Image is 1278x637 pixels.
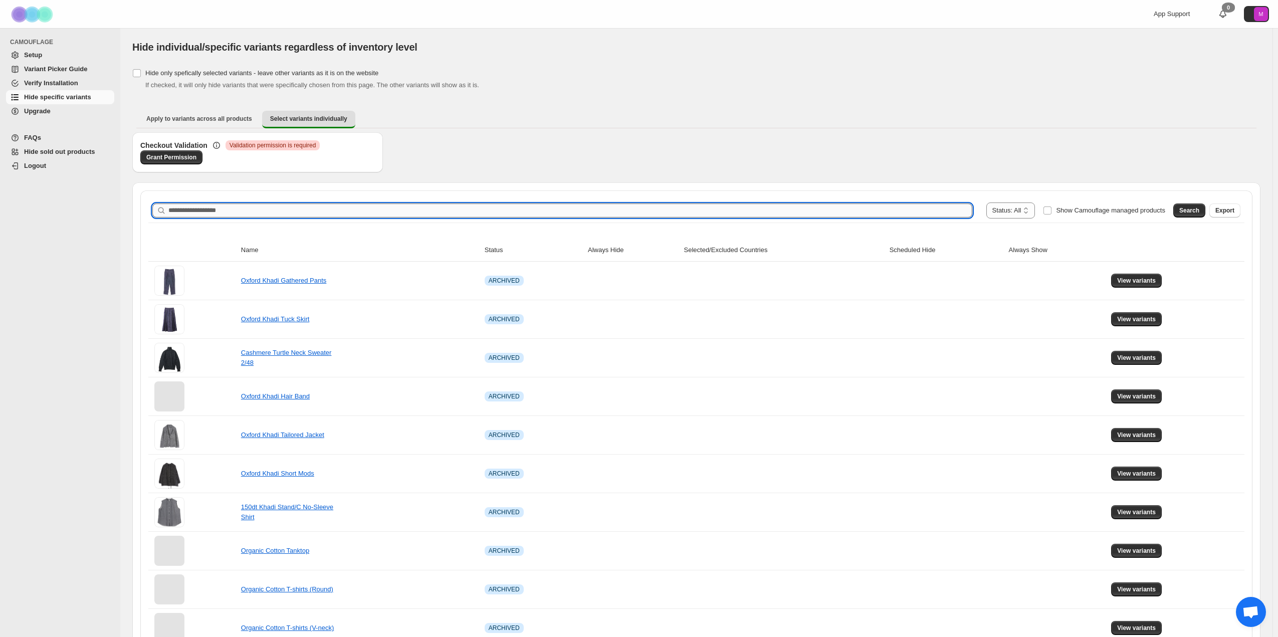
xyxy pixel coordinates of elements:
a: FAQs [6,131,114,145]
span: Select variants individually [270,115,347,123]
button: Select variants individually [262,111,355,128]
img: Cashmere Turtle Neck Sweater 2/48 [154,343,184,373]
span: Export [1215,206,1234,215]
a: Organic Cotton Tanktop [241,547,309,554]
span: Upgrade [24,107,51,115]
span: App Support [1154,10,1190,18]
a: Oxford Khadi Hair Band [241,392,310,400]
span: View variants [1117,470,1156,478]
button: Search [1173,203,1205,218]
th: Always Show [1006,239,1109,262]
button: Export [1209,203,1240,218]
button: View variants [1111,621,1162,635]
span: ARCHIVED [489,354,520,362]
span: ARCHIVED [489,624,520,632]
a: Grant Permission [140,150,202,164]
span: View variants [1117,431,1156,439]
div: 0 [1222,3,1235,13]
span: Avatar with initials M [1254,7,1268,21]
a: Verify Installation [6,76,114,90]
span: View variants [1117,547,1156,555]
a: 0 [1218,9,1228,19]
a: Upgrade [6,104,114,118]
button: View variants [1111,312,1162,326]
span: View variants [1117,585,1156,593]
span: View variants [1117,624,1156,632]
span: Setup [24,51,42,59]
th: Scheduled Hide [887,239,1006,262]
span: ARCHIVED [489,277,520,285]
img: Oxford Khadi Short Mods [154,459,184,489]
span: View variants [1117,354,1156,362]
span: ARCHIVED [489,547,520,555]
span: ARCHIVED [489,470,520,478]
span: Validation permission is required [230,141,316,149]
img: Camouflage [8,1,58,28]
a: Variant Picker Guide [6,62,114,76]
th: Always Hide [585,239,681,262]
h3: Checkout Validation [140,140,207,150]
button: View variants [1111,582,1162,596]
button: View variants [1111,274,1162,288]
span: Variant Picker Guide [24,65,87,73]
button: View variants [1111,544,1162,558]
th: Selected/Excluded Countries [681,239,887,262]
button: View variants [1111,389,1162,403]
span: ARCHIVED [489,431,520,439]
span: Grant Permission [146,153,196,161]
span: View variants [1117,277,1156,285]
a: Setup [6,48,114,62]
img: Oxford Khadi Gathered Pants [154,266,184,296]
a: Oxford Khadi Tailored Jacket [241,431,324,439]
a: Oxford Khadi Tuck Skirt [241,315,310,323]
button: View variants [1111,428,1162,442]
button: View variants [1111,467,1162,481]
a: Organic Cotton T-shirts (V-neck) [241,624,334,631]
span: Hide only spefically selected variants - leave other variants as it is on the website [145,69,378,77]
img: Oxford Khadi Tailored Jacket [154,420,184,450]
span: View variants [1117,392,1156,400]
span: ARCHIVED [489,508,520,516]
text: M [1258,11,1263,17]
th: Status [482,239,585,262]
span: Verify Installation [24,79,78,87]
a: Cashmere Turtle Neck Sweater 2/48 [241,349,332,366]
span: Apply to variants across all products [146,115,252,123]
button: View variants [1111,505,1162,519]
span: Hide sold out products [24,148,95,155]
span: Hide specific variants [24,93,91,101]
a: Organic Cotton T-shirts (Round) [241,585,333,593]
a: Hide specific variants [6,90,114,104]
span: Show Camouflage managed products [1056,206,1165,214]
a: Hide sold out products [6,145,114,159]
span: Search [1179,206,1199,215]
img: Oxford Khadi Tuck Skirt [154,304,184,334]
span: Logout [24,162,46,169]
button: Apply to variants across all products [138,111,260,127]
div: 打開聊天 [1236,597,1266,627]
span: View variants [1117,508,1156,516]
th: Name [238,239,482,262]
span: ARCHIVED [489,315,520,323]
a: 150dt Khadi Stand/C No-Sleeve Shirt [241,503,333,521]
span: FAQs [24,134,41,141]
span: If checked, it will only hide variants that were specifically chosen from this page. The other va... [145,81,479,89]
img: 150dt Khadi Stand/C No-Sleeve Shirt [154,497,184,527]
span: CAMOUFLAGE [10,38,115,46]
a: Logout [6,159,114,173]
button: Avatar with initials M [1244,6,1269,22]
span: ARCHIVED [489,585,520,593]
span: ARCHIVED [489,392,520,400]
span: View variants [1117,315,1156,323]
span: Hide individual/specific variants regardless of inventory level [132,42,417,53]
button: View variants [1111,351,1162,365]
a: Oxford Khadi Gathered Pants [241,277,327,284]
a: Oxford Khadi Short Mods [241,470,314,477]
